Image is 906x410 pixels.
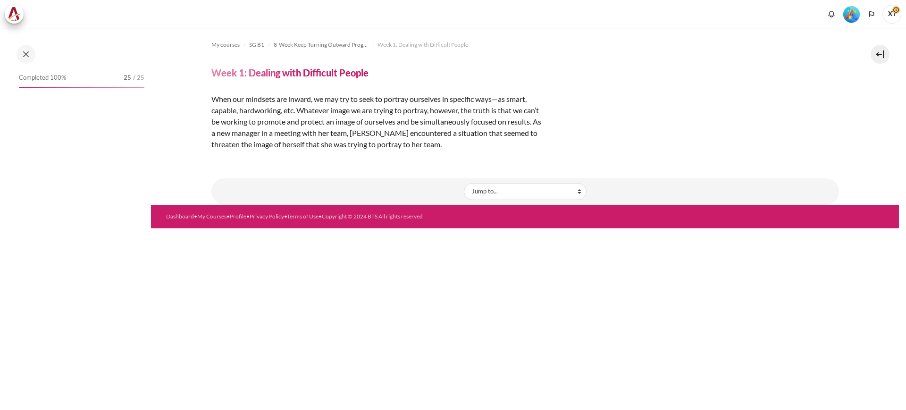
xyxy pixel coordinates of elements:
[166,212,566,221] div: • • • • •
[151,28,899,205] section: Content
[211,67,369,79] h4: Week 1: Dealing with Difficult People
[882,5,901,24] span: XT
[864,7,879,21] button: Languages
[274,39,368,50] a: 8-Week Keep Turning Outward Program
[843,5,860,23] div: Level #5
[274,41,368,49] span: 8-Week Keep Turning Outward Program
[8,7,21,21] img: Architeck
[19,73,66,83] span: Completed 100%
[19,87,144,88] div: 100%
[249,41,264,49] span: SG B1
[377,41,468,49] span: Week 1: Dealing with Difficult People
[124,73,131,83] span: 25
[211,41,240,49] span: My courses
[211,39,240,50] a: My courses
[197,213,226,220] a: My Courses
[133,73,144,83] span: / 25
[839,5,864,23] a: Level #5
[250,213,284,220] a: Privacy Policy
[843,6,860,23] img: Level #5
[230,213,246,220] a: Profile
[5,5,28,24] a: Architeck Architeck
[377,39,468,50] a: Week 1: Dealing with Difficult People
[824,7,839,21] div: Show notification window with no new notifications
[249,39,264,50] a: SG B1
[882,5,901,24] a: User menu
[322,213,423,220] a: Copyright © 2024 BTS All rights reserved
[211,37,839,52] nav: Navigation bar
[211,93,542,150] p: When our mindsets are inward, we may try to seek to portray ourselves in specific ways—as smart, ...
[287,213,319,220] a: Terms of Use
[166,213,194,220] a: Dashboard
